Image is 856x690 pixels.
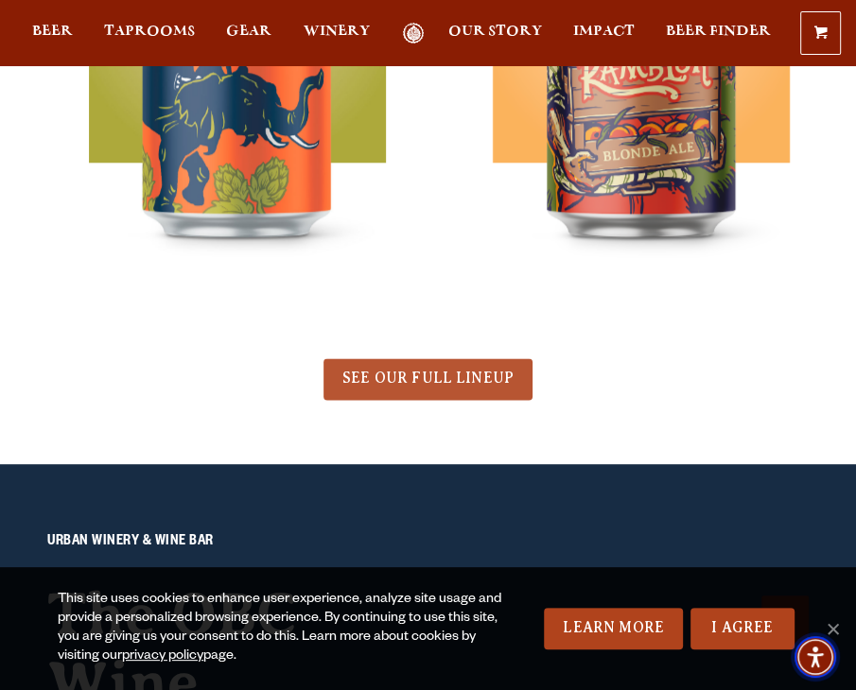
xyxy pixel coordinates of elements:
span: No [823,619,842,638]
a: Our Story [447,23,541,44]
a: Taprooms [104,23,195,44]
a: Impact [572,23,634,44]
div: This site uses cookies to enhance user experience, analyze site usage and provide a personalized ... [58,591,515,666]
span: Winery [303,24,369,39]
a: Winery [303,23,369,44]
a: SEE OUR FULL LINEUP [323,358,533,400]
a: Learn More [544,608,683,649]
a: Beer Finder [665,23,770,44]
span: SEE OUR FULL LINEUP [342,370,514,387]
p: URBAN WINERY & WINE BAR [47,531,405,554]
div: Accessibility Menu [795,636,836,678]
span: Our Story [447,24,541,39]
span: Beer [32,24,73,39]
a: privacy policy [122,649,203,664]
a: Odell Home [390,23,437,44]
span: Impact [572,24,634,39]
a: I Agree [690,608,795,649]
a: Beer [32,23,73,44]
span: Beer Finder [665,24,770,39]
a: Gear [226,23,271,44]
span: Gear [226,24,271,39]
span: Taprooms [104,24,195,39]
